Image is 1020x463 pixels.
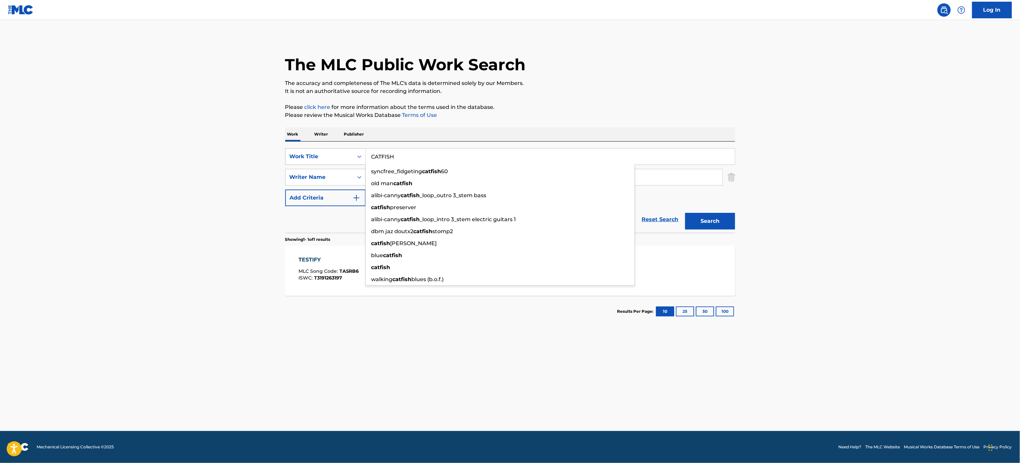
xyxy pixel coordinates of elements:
img: logo [8,443,29,451]
strong: catfish [371,264,390,270]
img: MLC Logo [8,5,34,15]
span: stomp2 [433,228,453,234]
a: Reset Search [639,212,682,227]
div: TESTIFY [299,256,359,264]
img: help [957,6,965,14]
span: [PERSON_NAME] [390,240,437,246]
a: The MLC Website [866,444,900,450]
a: Terms of Use [401,112,437,118]
span: Mechanical Licensing Collective © 2025 [37,444,114,450]
iframe: Chat Widget [987,431,1020,463]
span: old man [371,180,394,187]
p: Please for more information about the terms used in the database. [285,103,735,111]
p: The accuracy and completeness of The MLC's data is determined solely by our Members. [285,79,735,87]
button: 50 [696,306,714,316]
span: alibi-canny [371,192,401,199]
strong: catfish [383,252,402,258]
span: 60 [441,168,448,175]
a: Public Search [937,3,951,17]
form: Search Form [285,148,735,233]
strong: catfish [422,168,441,175]
a: Privacy Policy [984,444,1012,450]
div: Work Title [290,153,349,161]
div: Drag [989,438,993,458]
span: _loop_intro 3_stem electric guitars 1 [420,216,516,223]
span: alibi-canny [371,216,401,223]
span: syncfree_fidgeting [371,168,422,175]
a: Musical Works Database Terms of Use [904,444,980,450]
button: 100 [716,306,734,316]
span: blue [371,252,383,258]
button: Add Criteria [285,190,366,206]
strong: catfish [394,180,413,187]
a: TESTIFYMLC Song Code:TA5RB6ISWC:T3191263197Writers (11)[PERSON_NAME], [PERSON_NAME] BAKOLE-[PERSO... [285,246,735,296]
span: dbm jaz doutx2 [371,228,414,234]
p: Work [285,127,301,141]
p: Results Per Page: [617,308,655,314]
div: Help [955,3,968,17]
img: 9d2ae6d4665cec9f34b9.svg [352,194,360,202]
strong: catfish [393,276,412,282]
span: walking [371,276,393,282]
span: blues (b.o.f.) [412,276,444,282]
span: MLC Song Code : [299,268,339,274]
strong: catfish [371,240,390,246]
img: search [940,6,948,14]
strong: catfish [414,228,433,234]
a: Need Help? [838,444,862,450]
button: Search [685,213,735,230]
strong: catfish [401,216,420,223]
div: Writer Name [290,173,349,181]
strong: catfish [371,204,390,211]
a: click here [305,104,330,110]
span: TA5RB6 [339,268,359,274]
button: 25 [676,306,694,316]
a: Log In [972,2,1012,18]
span: _loop_outro 3_stem bass [420,192,487,199]
strong: catfish [401,192,420,199]
p: Publisher [342,127,366,141]
span: preserver [390,204,417,211]
span: ISWC : [299,275,314,281]
p: Please review the Musical Works Database [285,111,735,119]
button: 10 [656,306,674,316]
p: Showing 1 - 1 of 1 results [285,236,330,242]
span: T3191263197 [314,275,342,281]
p: It is not an authoritative source for recording information. [285,87,735,95]
img: Delete Criterion [728,169,735,186]
p: Writer [312,127,330,141]
h1: The MLC Public Work Search [285,55,526,75]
